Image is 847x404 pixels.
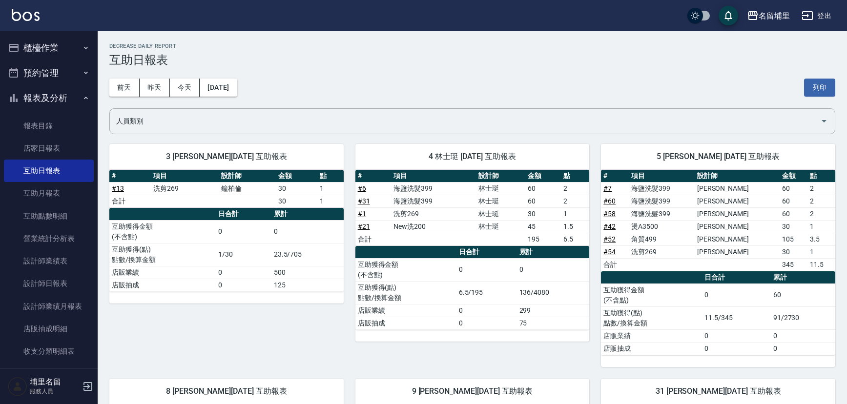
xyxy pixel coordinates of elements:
[4,366,94,392] button: 客戶管理
[109,170,151,182] th: #
[358,222,370,230] a: #21
[109,43,835,49] h2: Decrease Daily Report
[355,170,392,182] th: #
[358,210,366,218] a: #1
[109,266,216,279] td: 店販業績
[456,317,517,329] td: 0
[114,113,816,130] input: 人員名稱
[525,170,561,182] th: 金額
[695,233,780,245] td: [PERSON_NAME]
[456,246,517,259] th: 日合計
[121,152,332,162] span: 3 [PERSON_NAME][DATE] 互助報表
[355,304,456,317] td: 店販業績
[695,220,780,233] td: [PERSON_NAME]
[4,227,94,250] a: 營業統計分析表
[603,184,612,192] a: #7
[613,152,824,162] span: 5 [PERSON_NAME] [DATE] 互助報表
[759,10,790,22] div: 名留埔里
[271,243,344,266] td: 23.5/705
[219,170,276,182] th: 設計師
[561,233,589,245] td: 6.5
[517,258,590,281] td: 0
[4,182,94,204] a: 互助月報表
[456,281,517,304] td: 6.5/195
[109,195,151,207] td: 合計
[816,113,832,129] button: Open
[601,271,835,355] table: a dense table
[456,258,517,281] td: 0
[771,306,835,329] td: 91/2730
[4,295,94,318] a: 設計師業績月報表
[719,6,738,25] button: save
[276,182,317,195] td: 30
[695,182,780,195] td: [PERSON_NAME]
[561,220,589,233] td: 1.5
[358,197,370,205] a: #31
[109,79,140,97] button: 前天
[216,266,271,279] td: 0
[629,220,695,233] td: 燙A3500
[780,245,807,258] td: 30
[525,195,561,207] td: 60
[4,205,94,227] a: 互助點數明細
[743,6,794,26] button: 名留埔里
[317,195,344,207] td: 1
[561,207,589,220] td: 1
[4,137,94,160] a: 店家日報表
[4,35,94,61] button: 櫃檯作業
[391,195,476,207] td: 海鹽洗髮399
[271,266,344,279] td: 500
[391,220,476,233] td: New洗200
[807,195,835,207] td: 2
[629,245,695,258] td: 洗剪269
[355,258,456,281] td: 互助獲得金額 (不含點)
[216,208,271,221] th: 日合計
[517,281,590,304] td: 136/4080
[780,170,807,182] th: 金額
[629,233,695,245] td: 角質499
[771,271,835,284] th: 累計
[317,170,344,182] th: 點
[613,386,824,396] span: 31 [PERSON_NAME][DATE] 互助報表
[271,208,344,221] th: 累計
[170,79,200,97] button: 今天
[121,386,332,396] span: 8 [PERSON_NAME][DATE] 互助報表
[271,279,344,291] td: 125
[771,283,835,306] td: 60
[109,208,344,292] table: a dense table
[525,220,561,233] td: 45
[561,195,589,207] td: 2
[771,342,835,355] td: 0
[151,182,219,195] td: 洗剪269
[367,386,578,396] span: 9 [PERSON_NAME][DATE] 互助報表
[780,182,807,195] td: 60
[517,246,590,259] th: 累計
[276,170,317,182] th: 金額
[216,243,271,266] td: 1/30
[702,283,770,306] td: 0
[391,207,476,220] td: 洗剪269
[525,207,561,220] td: 30
[8,377,27,396] img: Person
[391,170,476,182] th: 項目
[109,220,216,243] td: 互助獲得金額 (不含點)
[780,207,807,220] td: 60
[780,258,807,271] td: 345
[476,182,525,195] td: 林士珽
[807,258,835,271] td: 11.5
[109,243,216,266] td: 互助獲得(點) 點數/換算金額
[780,195,807,207] td: 60
[358,184,366,192] a: #6
[702,271,770,284] th: 日合計
[601,170,629,182] th: #
[476,170,525,182] th: 設計師
[151,170,219,182] th: 項目
[695,170,780,182] th: 設計師
[807,245,835,258] td: 1
[601,283,702,306] td: 互助獲得金額 (不含點)
[4,272,94,295] a: 設計師日報表
[391,182,476,195] td: 海鹽洗髮399
[4,61,94,86] button: 預約管理
[355,246,590,330] table: a dense table
[629,195,695,207] td: 海鹽洗髮399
